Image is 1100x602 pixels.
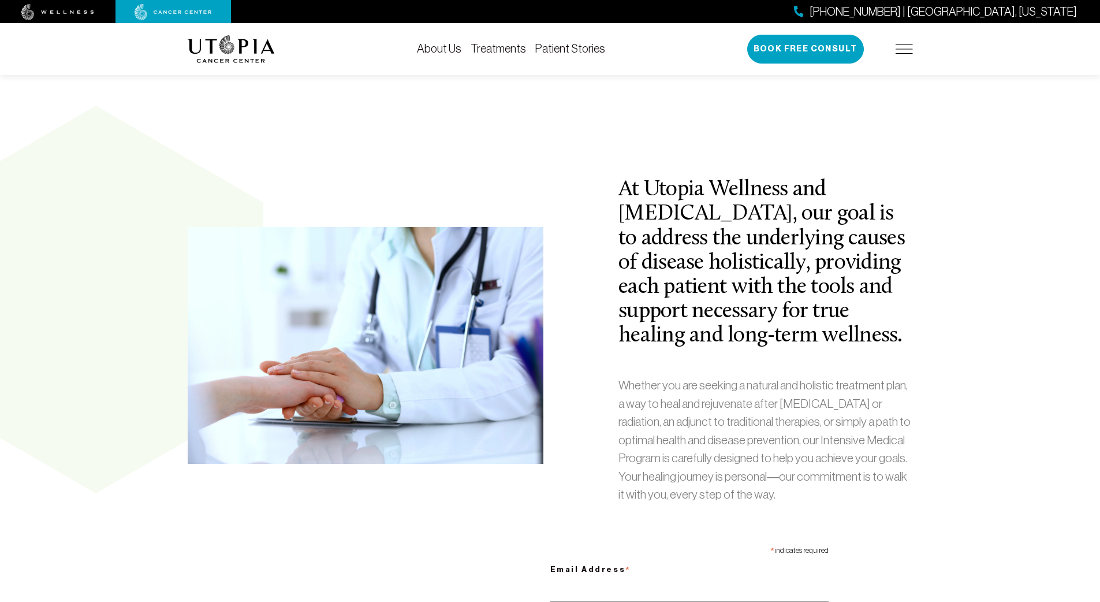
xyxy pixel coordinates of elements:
h2: At Utopia Wellness and [MEDICAL_DATA], our goal is to address the underlying causes of disease ho... [618,178,912,348]
a: Treatments [471,42,526,55]
div: indicates required [550,541,829,558]
span: [PHONE_NUMBER] | [GEOGRAPHIC_DATA], [US_STATE] [810,3,1077,20]
img: logo [188,35,275,63]
img: At Utopia Wellness and Cancer Center, our goal is to address the underlying causes of disease hol... [188,227,543,464]
a: Patient Stories [535,42,605,55]
button: Book Free Consult [747,35,864,64]
label: Email Address [550,558,829,578]
a: About Us [417,42,461,55]
img: wellness [21,4,94,20]
img: icon-hamburger [896,44,913,54]
a: [PHONE_NUMBER] | [GEOGRAPHIC_DATA], [US_STATE] [794,3,1077,20]
p: Whether you are seeking a natural and holistic treatment plan, a way to heal and rejuvenate after... [618,376,912,504]
img: cancer center [135,4,212,20]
